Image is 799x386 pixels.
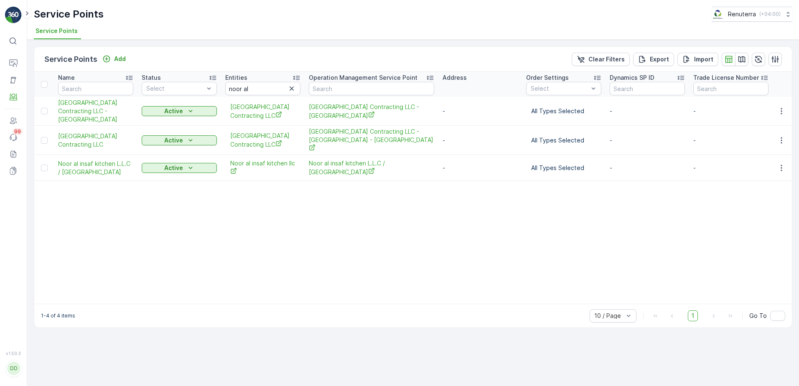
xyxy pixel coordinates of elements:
[438,126,522,155] td: -
[230,159,295,176] a: Noor al insaf kitchen llc
[712,10,725,19] img: Screenshot_2024-07-26_at_13.33.01.png
[58,132,133,149] span: [GEOGRAPHIC_DATA] Contracting LLC
[34,8,104,21] p: Service Points
[230,103,295,120] a: Noor Al Dhaid Building Contracting LLC
[749,312,767,320] span: Go To
[309,103,434,120] span: [GEOGRAPHIC_DATA] Contracting LLC - [GEOGRAPHIC_DATA]
[438,155,522,181] td: -
[41,137,48,144] div: Toggle Row Selected
[588,55,625,63] p: Clear Filters
[610,74,654,82] p: Dynamics SP ID
[309,127,434,153] a: Noor Al Dhaid Building Contracting LLC - Dubai International Academy - Emirates Hills
[230,103,295,120] span: [GEOGRAPHIC_DATA] Contracting LLC
[58,132,133,149] a: Noor Al Dhaid Building Contracting LLC
[309,159,434,176] span: Noor al insaf kitchen L.L.C / [GEOGRAPHIC_DATA]
[36,27,78,35] span: Service Points
[572,53,630,66] button: Clear Filters
[58,99,133,124] span: [GEOGRAPHIC_DATA] Contracting LLC - [GEOGRAPHIC_DATA]
[443,74,467,82] p: Address
[531,136,596,145] p: All Types Selected
[309,103,434,120] a: Noor Al Dhaid Building Contracting LLC - Um Sequim
[142,135,217,145] button: Active
[146,84,204,93] p: Select
[225,74,247,82] p: Entities
[5,351,22,356] span: v 1.50.3
[693,74,759,82] p: Trade License Number
[14,128,21,135] p: 99
[114,55,126,63] p: Add
[41,312,75,319] p: 1-4 of 4 items
[142,163,217,173] button: Active
[526,74,569,82] p: Order Settings
[58,160,133,176] a: Noor al insaf kitchen L.L.C / Ras Al Khor
[44,53,97,65] p: Service Points
[230,132,295,149] span: [GEOGRAPHIC_DATA] Contracting LLC
[142,74,161,82] p: Status
[438,97,522,126] td: -
[225,82,300,95] input: Search
[7,362,20,375] div: DD
[99,54,129,64] button: Add
[41,165,48,171] div: Toggle Row Selected
[693,107,768,115] p: -
[688,310,698,321] span: 1
[309,159,434,176] a: Noor al insaf kitchen L.L.C / Ras Al Khor
[58,160,133,176] span: Noor al insaf kitchen L.L.C / [GEOGRAPHIC_DATA]
[164,164,183,172] p: Active
[164,136,183,145] p: Active
[5,129,22,146] a: 99
[309,127,434,153] span: [GEOGRAPHIC_DATA] Contracting LLC - [GEOGRAPHIC_DATA] - [GEOGRAPHIC_DATA]
[58,82,133,95] input: Search
[58,74,75,82] p: Name
[531,107,596,115] p: All Types Selected
[142,106,217,116] button: Active
[759,11,781,18] p: ( +04:00 )
[610,136,685,145] p: -
[693,136,768,145] p: -
[650,55,669,63] p: Export
[693,82,768,95] input: Search
[531,84,588,93] p: Select
[610,164,685,172] p: -
[309,74,417,82] p: Operation Management Service Point
[309,82,434,95] input: Search
[41,108,48,114] div: Toggle Row Selected
[610,82,685,95] input: Search
[694,55,713,63] p: Import
[693,164,768,172] p: -
[230,132,295,149] a: Noor Al Dhaid Building Contracting LLC
[677,53,718,66] button: Import
[164,107,183,115] p: Active
[5,7,22,23] img: logo
[531,164,596,172] p: All Types Selected
[712,7,792,22] button: Renuterra(+04:00)
[58,99,133,124] a: Noor Al Dhaid Building Contracting LLC - Um Sequim
[610,107,685,115] p: -
[728,10,756,18] p: Renuterra
[5,358,22,379] button: DD
[633,53,674,66] button: Export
